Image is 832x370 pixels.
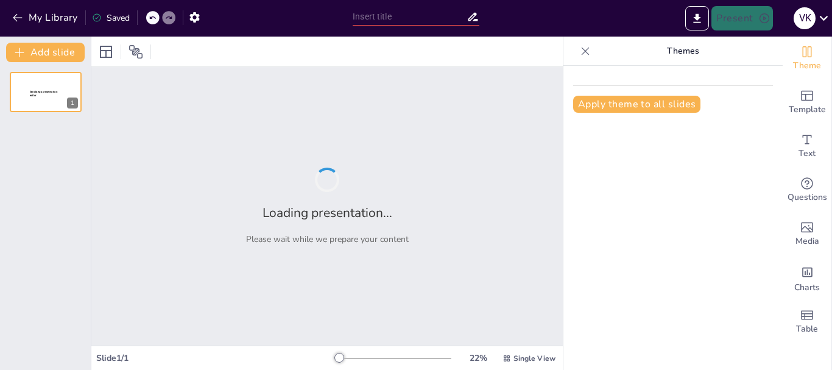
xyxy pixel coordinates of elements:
[796,322,818,336] span: Table
[794,281,820,294] span: Charts
[246,233,409,245] p: Please wait while we prepare your content
[685,6,709,30] button: Export to PowerPoint
[783,168,831,212] div: Get real-time input from your audience
[711,6,772,30] button: Present
[263,204,392,221] h2: Loading presentation...
[9,8,83,27] button: My Library
[793,59,821,73] span: Theme
[129,44,143,59] span: Position
[794,6,816,30] button: v k
[573,96,700,113] button: Apply theme to all slides
[595,37,770,66] p: Themes
[783,300,831,344] div: Add a table
[783,256,831,300] div: Add charts and graphs
[30,90,57,97] span: Sendsteps presentation editor
[783,124,831,168] div: Add text boxes
[10,72,82,112] div: 1
[96,352,334,364] div: Slide 1 / 1
[6,43,85,62] button: Add slide
[92,12,130,24] div: Saved
[794,7,816,29] div: v k
[783,37,831,80] div: Change the overall theme
[464,352,493,364] div: 22 %
[513,354,555,363] span: Single View
[783,80,831,124] div: Add ready made slides
[96,42,116,62] div: Layout
[799,147,816,160] span: Text
[67,98,78,109] div: 1
[783,212,831,256] div: Add images, graphics, shapes or video
[788,191,827,204] span: Questions
[789,103,826,116] span: Template
[795,235,819,248] span: Media
[353,8,467,26] input: Insert title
